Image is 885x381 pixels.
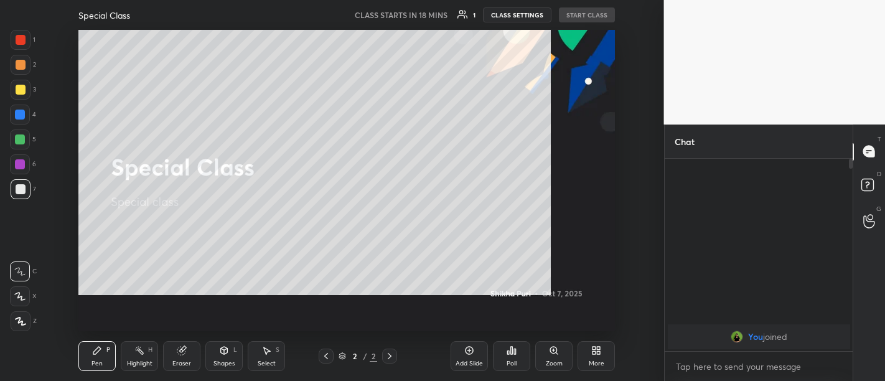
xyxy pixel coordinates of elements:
[355,9,447,21] h5: CLASS STARTS IN 18 MINS
[91,360,103,367] div: Pen
[10,154,36,174] div: 6
[349,352,361,360] div: 2
[10,261,37,281] div: C
[258,360,276,367] div: Select
[589,360,604,367] div: More
[483,7,551,22] button: CLASS SETTINGS
[276,347,279,353] div: S
[665,322,853,352] div: grid
[233,347,237,353] div: L
[665,125,705,158] p: Chat
[370,350,377,362] div: 2
[11,179,36,199] div: 7
[748,332,763,342] span: You
[106,347,110,353] div: P
[763,332,787,342] span: joined
[148,347,152,353] div: H
[473,12,475,18] div: 1
[876,204,881,214] p: G
[11,80,36,100] div: 3
[731,331,743,343] img: ea43492ca9d14c5f8587a2875712d117.jpg
[878,134,881,144] p: T
[363,352,367,360] div: /
[456,360,483,367] div: Add Slide
[10,129,36,149] div: 5
[213,360,235,367] div: Shapes
[127,360,152,367] div: Highlight
[11,30,35,50] div: 1
[877,169,881,179] p: D
[11,311,37,331] div: Z
[546,360,563,367] div: Zoom
[11,55,36,75] div: 2
[10,286,37,306] div: X
[78,9,130,21] h4: Special Class
[10,105,36,125] div: 4
[507,360,517,367] div: Poll
[172,360,191,367] div: Eraser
